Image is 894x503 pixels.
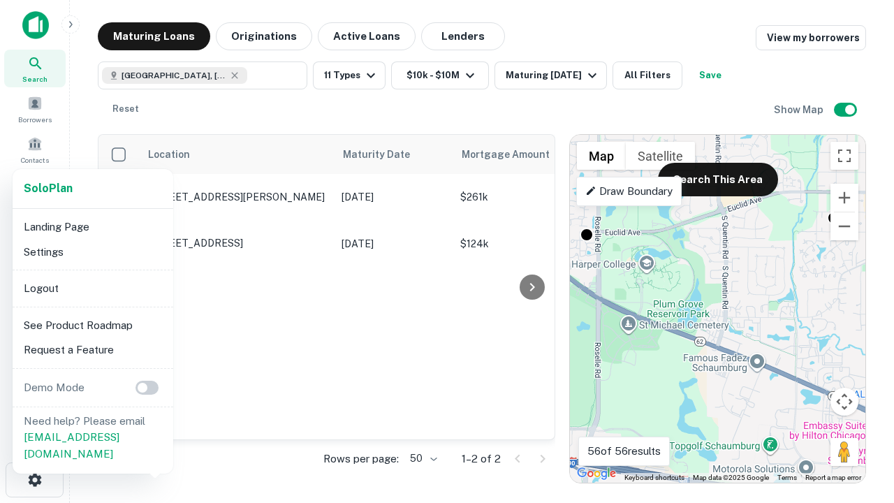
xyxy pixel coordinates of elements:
[824,391,894,458] iframe: Chat Widget
[18,337,168,363] li: Request a Feature
[18,379,90,396] p: Demo Mode
[24,180,73,197] a: SoloPlan
[18,214,168,240] li: Landing Page
[18,276,168,301] li: Logout
[24,431,119,460] a: [EMAIL_ADDRESS][DOMAIN_NAME]
[18,240,168,265] li: Settings
[24,413,162,462] p: Need help? Please email
[24,182,73,195] strong: Solo Plan
[18,313,168,338] li: See Product Roadmap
